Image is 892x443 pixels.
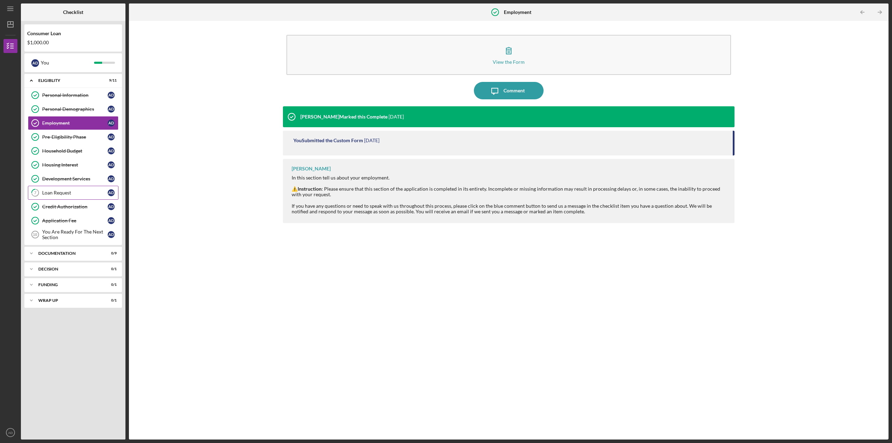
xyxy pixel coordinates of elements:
[31,59,39,67] div: A D
[108,175,115,182] div: A D
[493,59,525,64] div: View the Form
[28,214,118,228] a: Application FeeAD
[42,190,108,196] div: Loan Request
[42,92,108,98] div: Personal Information
[28,130,118,144] a: Pre-Eligibility PhaseAD
[27,40,119,45] div: $1,000.00
[42,148,108,154] div: Household Budget
[104,298,117,303] div: 0 / 1
[33,232,37,237] tspan: 10
[503,82,525,99] div: Comment
[108,147,115,154] div: A D
[104,251,117,255] div: 0 / 9
[34,191,37,195] tspan: 7
[8,431,13,435] text: AD
[28,88,118,102] a: Personal InformationAD
[300,114,387,120] div: [PERSON_NAME] Marked this Complete
[38,78,99,83] div: Eligiblity
[28,116,118,130] a: EmploymentAD
[292,166,331,171] div: [PERSON_NAME]
[42,134,108,140] div: Pre-Eligibility Phase
[504,9,531,15] b: Employment
[3,426,17,440] button: AD
[28,144,118,158] a: Household BudgetAD
[27,31,119,36] div: Consumer Loan
[42,162,108,168] div: Housing Interest
[28,200,118,214] a: Credit AuthorizationAD
[108,120,115,127] div: A D
[108,161,115,168] div: A D
[28,158,118,172] a: Housing InterestAD
[108,203,115,210] div: A D
[42,218,108,223] div: Application Fee
[108,133,115,140] div: A D
[104,78,117,83] div: 9 / 11
[38,298,99,303] div: Wrap up
[108,106,115,113] div: A D
[292,186,728,197] div: ⚠️ : Please ensure that this section of the application is completed in its entirety. Incomplete ...
[42,120,108,126] div: Employment
[474,82,544,99] button: Comment
[38,267,99,271] div: Decision
[364,138,379,143] time: 2025-09-18 22:29
[108,231,115,238] div: A D
[41,57,94,69] div: You
[108,189,115,196] div: A D
[108,92,115,99] div: A D
[42,204,108,209] div: Credit Authorization
[38,251,99,255] div: Documentation
[42,106,108,112] div: Personal Demographics
[63,9,83,15] b: Checklist
[286,35,731,75] button: View the Form
[108,217,115,224] div: A D
[28,186,118,200] a: 7Loan RequestAD
[292,175,728,181] div: In this section tell us about your employment.
[38,283,99,287] div: Funding
[28,172,118,186] a: Development ServicesAD
[28,102,118,116] a: Personal DemographicsAD
[42,176,108,182] div: Development Services
[104,283,117,287] div: 0 / 1
[42,229,108,240] div: You Are Ready For The Next Section
[28,228,118,242] a: 10You Are Ready For The Next SectionAD
[298,186,322,192] strong: Instruction
[292,203,728,214] div: If you have any questions or need to speak with us throughout this process, please click on the b...
[293,138,363,143] div: You Submitted the Custom Form
[389,114,404,120] time: 2025-09-19 16:07
[104,267,117,271] div: 0 / 1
